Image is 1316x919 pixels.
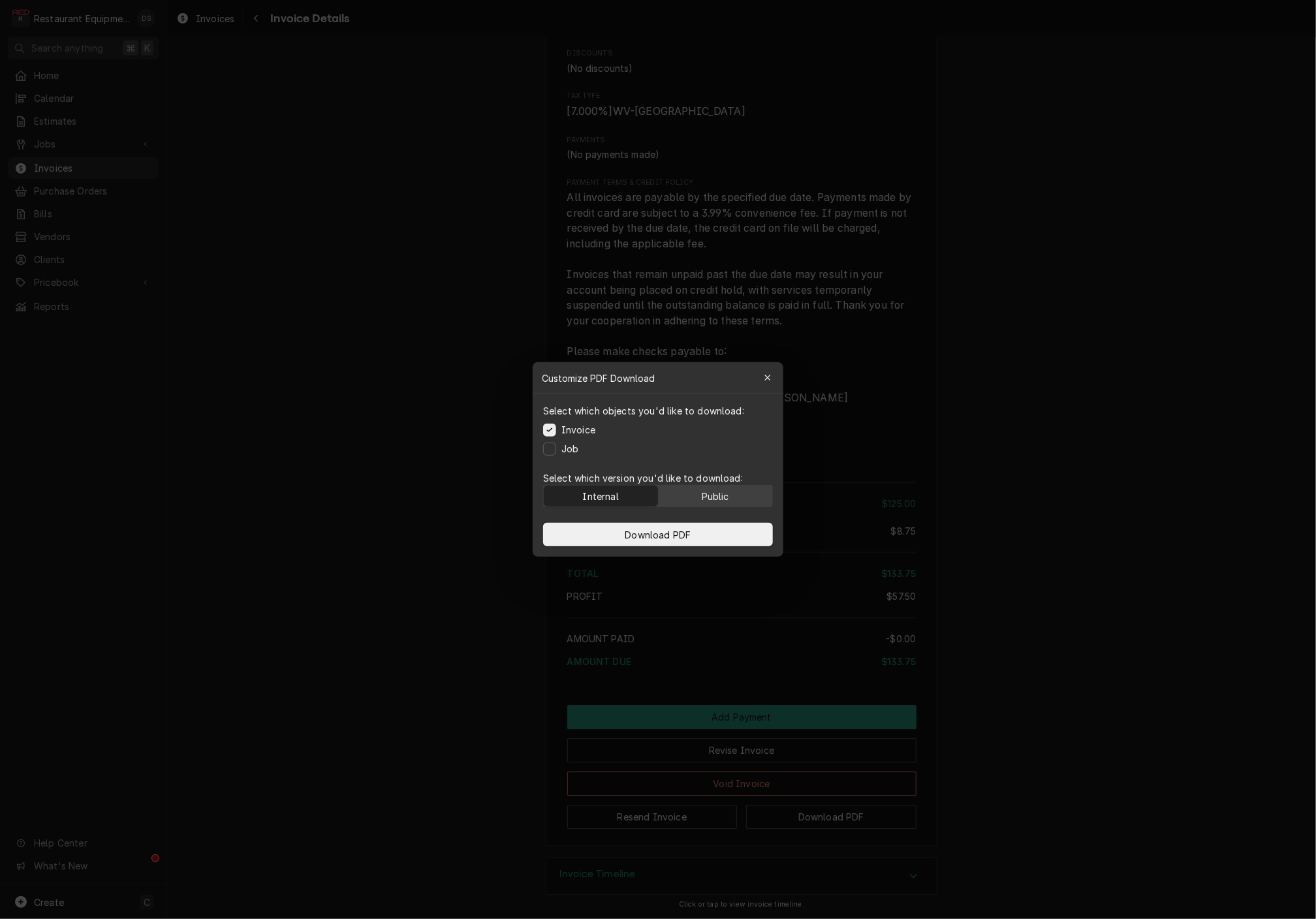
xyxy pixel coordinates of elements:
[543,471,773,485] p: Select which version you'd like to download:
[623,528,694,542] span: Download PDF
[561,423,595,437] label: Invoice
[543,404,744,418] p: Select which objects you'd like to download:
[561,442,578,456] label: Job
[583,490,619,503] div: Internal
[702,490,729,503] div: Public
[533,362,783,394] div: Customize PDF Download
[543,523,773,546] button: Download PDF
